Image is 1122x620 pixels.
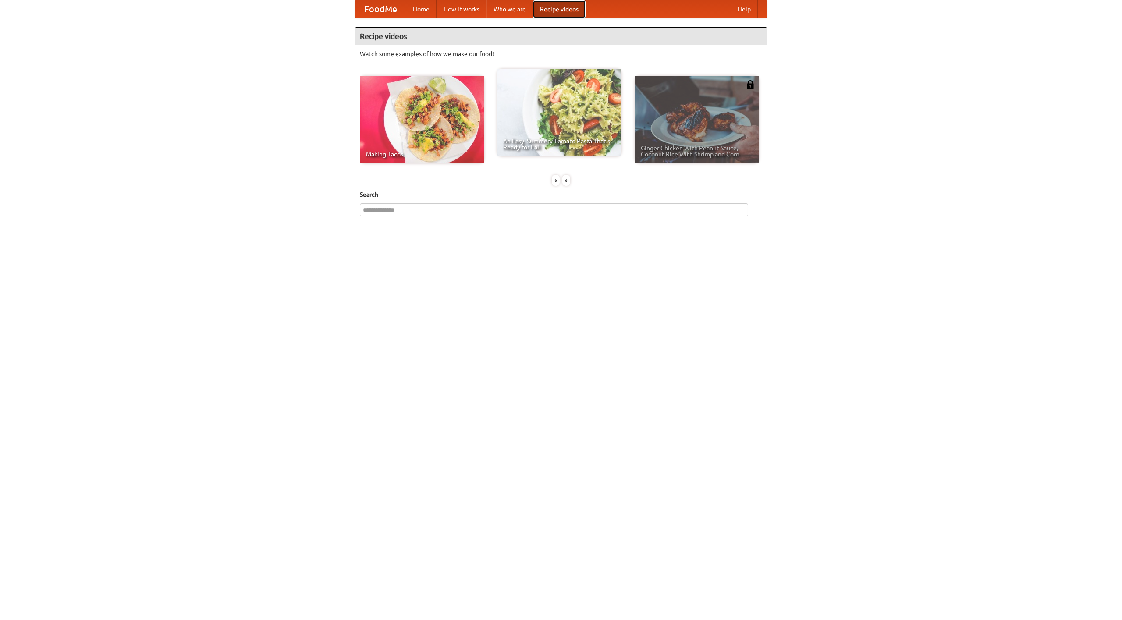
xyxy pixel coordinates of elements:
a: Recipe videos [533,0,586,18]
a: Help [731,0,758,18]
h4: Recipe videos [355,28,767,45]
h5: Search [360,190,762,199]
span: An Easy, Summery Tomato Pasta That's Ready for Fall [503,138,615,150]
span: Making Tacos [366,151,478,157]
a: An Easy, Summery Tomato Pasta That's Ready for Fall [497,69,621,156]
a: Who we are [486,0,533,18]
a: FoodMe [355,0,406,18]
a: Making Tacos [360,76,484,163]
a: How it works [437,0,486,18]
a: Home [406,0,437,18]
div: » [562,175,570,186]
div: « [552,175,560,186]
img: 483408.png [746,80,755,89]
p: Watch some examples of how we make our food! [360,50,762,58]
